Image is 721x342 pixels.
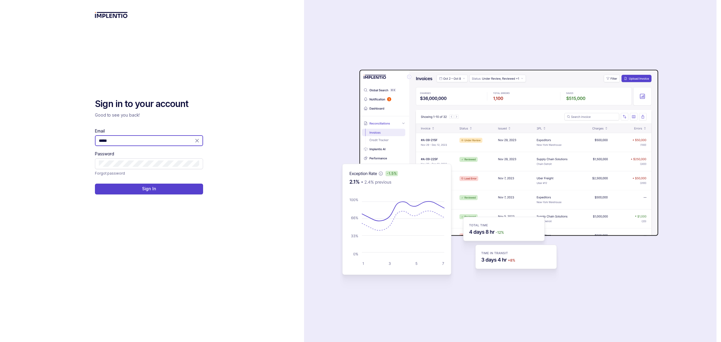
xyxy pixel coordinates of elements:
[95,112,203,118] p: Good to see you back!
[95,184,203,194] button: Sign In
[95,12,128,18] img: logo
[142,186,156,192] p: Sign In
[95,151,114,157] label: Password
[95,170,125,176] p: Forgot password
[95,128,105,134] label: Email
[95,98,203,110] h2: Sign in to your account
[321,51,661,291] img: signin-background.svg
[95,170,125,176] a: Link Forgot password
